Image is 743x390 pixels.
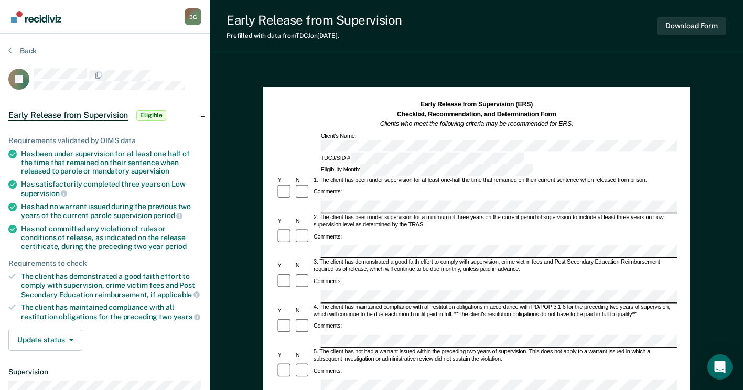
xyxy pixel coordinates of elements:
[276,263,294,270] div: Y
[294,352,312,360] div: N
[8,367,201,376] dt: Supervision
[157,290,200,299] span: applicable
[227,13,402,28] div: Early Release from Supervision
[8,110,128,121] span: Early Release from Supervision
[312,177,677,184] div: 1. The client has been under supervision for at least one-half the time that remained on their cu...
[21,303,201,321] div: The client has maintained compliance with all restitution obligations for the preceding two
[276,218,294,225] div: Y
[312,214,677,229] div: 2. The client has been under supervision for a minimum of three years on the current period of su...
[294,218,312,225] div: N
[185,8,201,25] button: Profile dropdown button
[421,101,533,108] strong: Early Release from Supervision (ERS)
[8,46,37,56] button: Back
[165,242,187,251] span: period
[8,330,82,351] button: Update status
[294,307,312,315] div: N
[8,259,201,268] div: Requirements to check
[380,120,573,127] em: Clients who meet the following criteria may be recommended for ERS.
[312,259,677,273] div: 3. The client has demonstrated a good faith effort to comply with supervision, crime victim fees ...
[397,111,556,118] strong: Checklist, Recommendation, and Determination Form
[312,323,343,330] div: Comments:
[8,136,201,145] div: Requirements validated by OIMS data
[294,177,312,184] div: N
[294,263,312,270] div: N
[131,167,169,175] span: supervision
[276,352,294,360] div: Y
[21,272,201,299] div: The client has demonstrated a good faith effort to comply with supervision, crime victim fees and...
[153,211,182,220] span: period
[21,180,201,198] div: Has satisfactorily completed three years on Low
[312,349,677,363] div: 5. The client has not had a warrant issued within the preceding two years of supervision. This do...
[319,133,728,151] div: Client's Name:
[276,307,294,315] div: Y
[185,8,201,25] div: B G
[136,110,166,121] span: Eligible
[21,224,201,251] div: Has not committed any violation of rules or conditions of release, as indicated on the release ce...
[11,11,61,23] img: Recidiviz
[312,278,343,286] div: Comments:
[227,32,402,39] div: Prefilled with data from TDCJ on [DATE] .
[21,149,201,176] div: Has been under supervision for at least one half of the time that remained on their sentence when...
[174,312,200,321] span: years
[657,17,726,35] button: Download Form
[276,177,294,184] div: Y
[707,354,733,380] div: Open Intercom Messenger
[312,189,343,196] div: Comments:
[319,153,525,164] div: TDCJ/SID #:
[319,164,534,176] div: Eligibility Month:
[312,304,677,318] div: 4. The client has maintained compliance with all restitution obligations in accordance with PD/PO...
[312,233,343,241] div: Comments:
[312,367,343,375] div: Comments:
[21,202,201,220] div: Has had no warrant issued during the previous two years of the current parole supervision
[21,189,67,198] span: supervision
